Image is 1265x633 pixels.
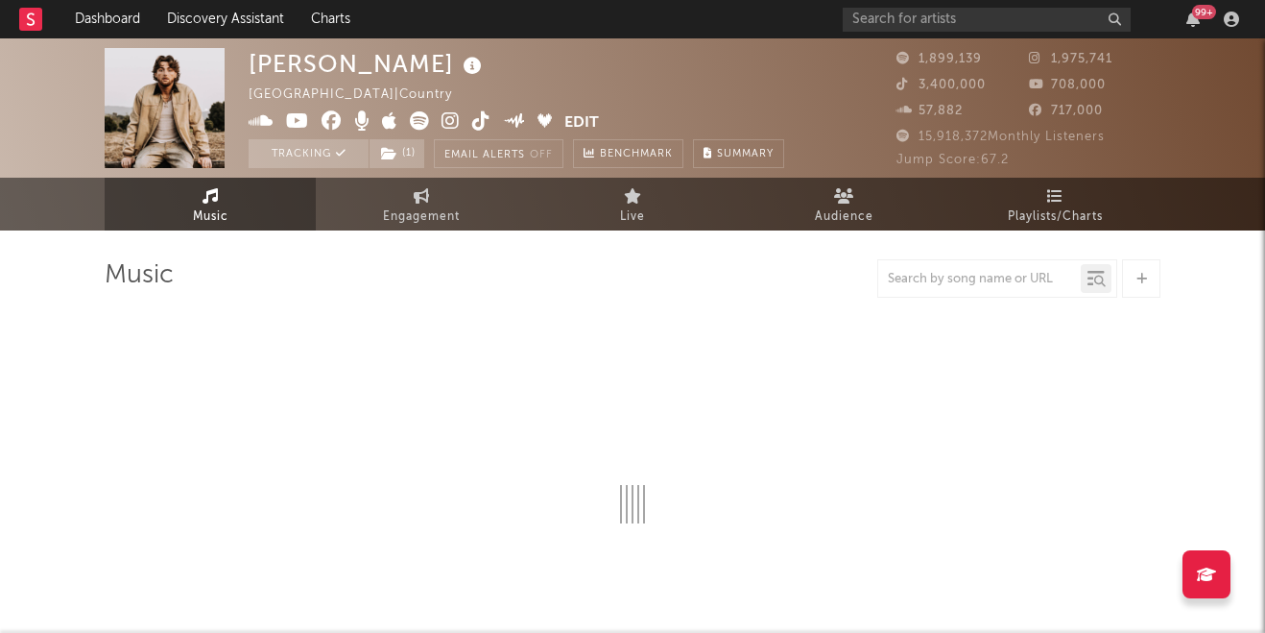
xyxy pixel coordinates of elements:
span: 708,000 [1029,79,1106,91]
button: (1) [370,139,424,168]
a: Music [105,178,316,231]
a: Audience [738,178,949,231]
span: Music [193,206,228,229]
span: 1,975,741 [1029,53,1112,65]
div: [PERSON_NAME] [249,48,487,80]
button: 99+ [1186,12,1200,27]
a: Playlists/Charts [949,178,1160,231]
input: Search for artists [843,8,1131,32]
span: 717,000 [1029,105,1103,117]
span: 1,899,139 [896,53,982,65]
span: Live [620,206,645,229]
span: 15,918,372 Monthly Listeners [896,131,1105,143]
span: ( 1 ) [369,139,425,168]
span: Engagement [383,206,460,229]
span: Playlists/Charts [1008,206,1103,229]
a: Live [527,178,738,231]
button: Edit [564,111,599,135]
div: 99 + [1192,5,1216,19]
a: Engagement [316,178,527,231]
em: Off [530,150,553,160]
button: Tracking [249,139,369,168]
span: Benchmark [600,143,673,166]
button: Email AlertsOff [434,139,563,168]
span: 3,400,000 [896,79,986,91]
span: 57,882 [896,105,963,117]
span: Jump Score: 67.2 [896,154,1009,166]
span: Summary [717,149,774,159]
a: Benchmark [573,139,683,168]
button: Summary [693,139,784,168]
input: Search by song name or URL [878,272,1081,287]
div: [GEOGRAPHIC_DATA] | Country [249,84,474,107]
span: Audience [815,206,873,229]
